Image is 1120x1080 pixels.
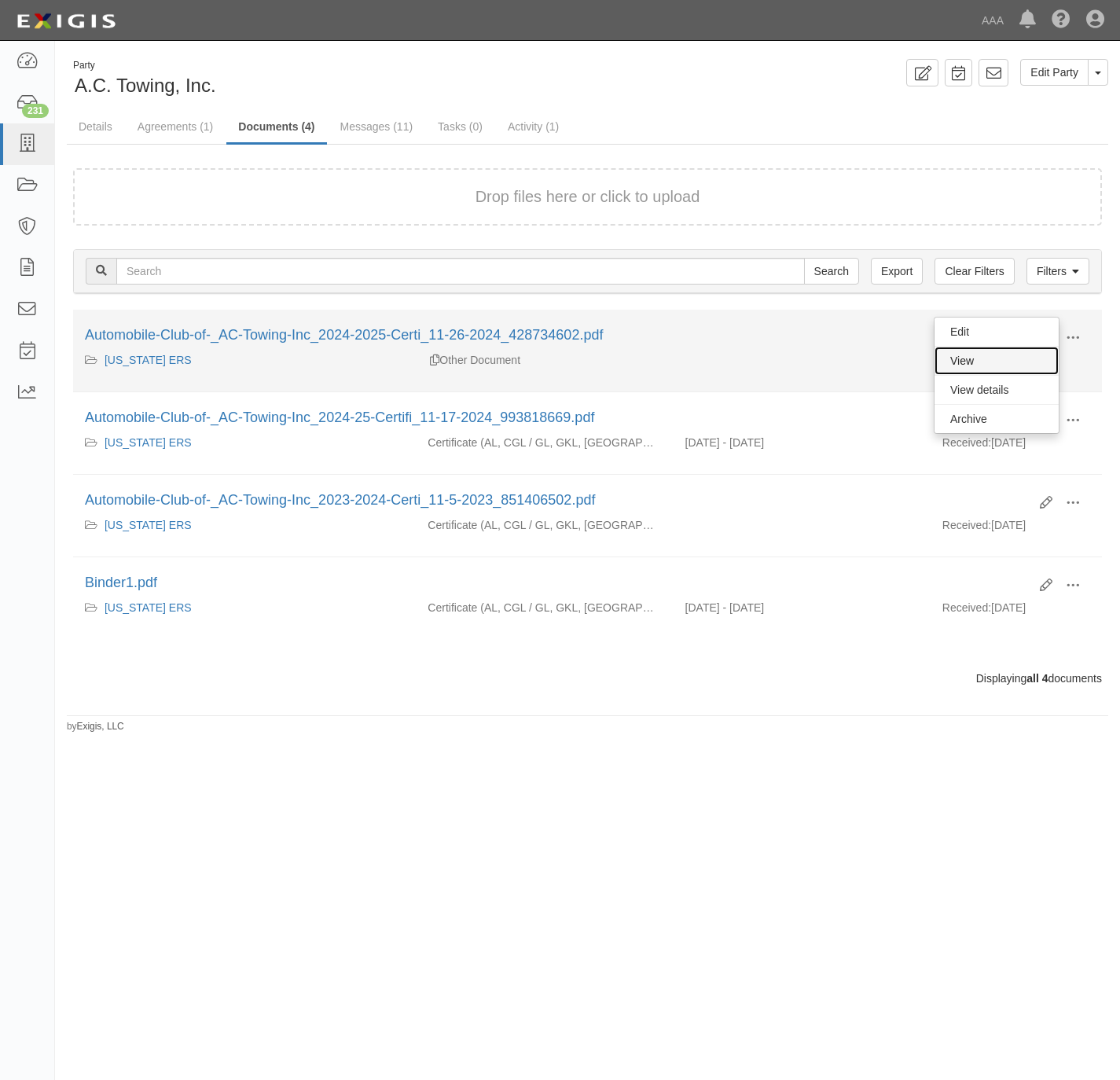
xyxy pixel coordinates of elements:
i: Help Center - Complianz [1052,11,1070,30]
span: A.C. Towing, Inc. [75,75,216,96]
button: Drop files here or click to upload [476,186,700,208]
div: A.C. Towing, Inc. [67,59,576,99]
div: [DATE] [931,435,1102,458]
div: Automobile-Club-of-_AC-Towing-Inc_2023-2024-Certi_11-5-2023_851406502.pdf [85,490,1028,511]
b: all 4 [1026,672,1048,685]
div: [DATE] [931,517,1102,541]
div: California ERS [85,435,404,450]
a: Clear Filters [935,258,1014,285]
div: California ERS [85,352,404,368]
div: California ERS [85,517,404,533]
a: View details [935,376,1059,404]
small: by [67,720,124,733]
a: AAA [974,5,1012,36]
div: Automobile-Club-of-_AC-Towing-Inc_2024-25-Certifi_11-17-2024_993818669.pdf [85,408,1028,428]
a: Automobile-Club-of-_AC-Towing-Inc_2024-2025-Certi_11-26-2024_428734602.pdf [85,327,603,343]
img: logo-5460c22ac91f19d4615b14bd174203de0afe785f0fc80cf4dbbc73dc1793850b.png [12,7,120,35]
div: Auto Liability Commercial General Liability / Garage Liability Garage Keepers Liability On-Hook [416,435,673,450]
div: Binder1.pdf [85,573,1028,593]
a: [US_STATE] ERS [105,519,192,531]
a: Automobile-Club-of-_AC-Towing-Inc_2024-25-Certifi_11-17-2024_993818669.pdf [85,410,594,425]
p: Received: [942,600,991,615]
div: [DATE] [931,600,1102,623]
a: Documents (4) [226,111,326,145]
div: Displaying documents [61,670,1114,686]
a: Details [67,111,124,142]
div: Auto Liability Commercial General Liability / Garage Liability Garage Keepers Liability On-Hook [416,600,673,615]
a: Edit Party [1020,59,1089,86]
p: Received: [942,517,991,533]
a: Automobile-Club-of-_AC-Towing-Inc_2023-2024-Certi_11-5-2023_851406502.pdf [85,492,595,508]
a: Messages (11) [329,111,425,142]
div: Party [73,59,216,72]
input: Search [804,258,859,285]
div: Duplicate [430,352,439,368]
input: Search [116,258,805,285]
a: [US_STATE] ERS [105,436,192,449]
a: Filters [1026,258,1089,285]
a: Binder1.pdf [85,575,157,590]
div: Effective 12/02/2022 - Expiration 12/02/2023 [674,600,931,615]
div: 231 [22,104,49,118]
p: Received: [942,435,991,450]
div: [DATE] [931,352,1102,376]
a: Export [871,258,923,285]
a: Edit [935,318,1059,346]
a: View [935,347,1059,375]
div: Effective 12/02/2024 - Expiration 12/02/2025 [674,435,931,450]
div: California ERS [85,600,404,615]
a: Exigis, LLC [77,721,124,732]
div: Auto Liability Commercial General Liability / Garage Liability Garage Keepers Liability On-Hook [416,517,673,533]
div: Effective - Expiration [674,352,931,353]
a: Tasks (0) [426,111,494,142]
div: Other Document [416,352,673,368]
a: Activity (1) [496,111,571,142]
a: [US_STATE] ERS [105,601,192,614]
div: Effective - Expiration [674,517,931,518]
a: Archive [935,405,1059,433]
div: Automobile-Club-of-_AC-Towing-Inc_2024-2025-Certi_11-26-2024_428734602.pdf [85,325,1028,346]
a: Agreements (1) [126,111,225,142]
a: [US_STATE] ERS [105,354,192,366]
